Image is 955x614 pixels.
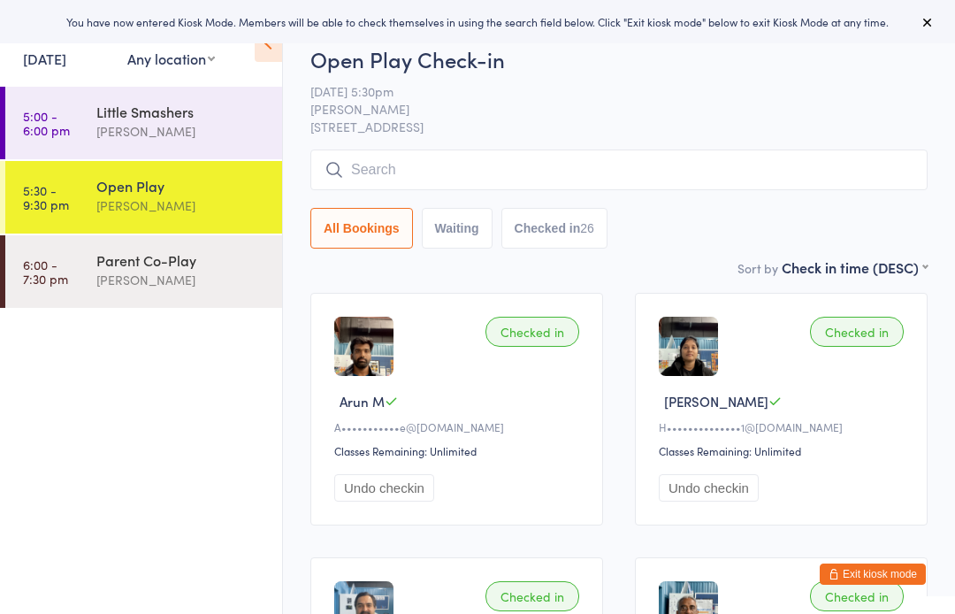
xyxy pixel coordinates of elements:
[23,183,69,211] time: 5:30 - 9:30 pm
[23,49,66,68] a: [DATE]
[5,235,282,308] a: 6:00 -7:30 pmParent Co-Play[PERSON_NAME]
[485,317,579,347] div: Checked in
[23,109,70,137] time: 5:00 - 6:00 pm
[422,208,493,249] button: Waiting
[737,259,778,277] label: Sort by
[5,161,282,234] a: 5:30 -9:30 pmOpen Play[PERSON_NAME]
[334,443,584,458] div: Classes Remaining: Unlimited
[96,250,267,270] div: Parent Co-Play
[96,196,267,216] div: [PERSON_NAME]
[659,474,759,502] button: Undo checkin
[310,44,928,73] h2: Open Play Check-in
[96,102,267,121] div: Little Smashers
[782,257,928,277] div: Check in time (DESC)
[310,100,900,118] span: [PERSON_NAME]
[96,270,267,290] div: [PERSON_NAME]
[580,221,594,235] div: 26
[664,392,768,411] span: [PERSON_NAME]
[310,208,413,249] button: All Bookings
[334,317,393,376] img: image1732146354.png
[659,419,909,434] div: H••••••••••••••1@[DOMAIN_NAME]
[310,150,928,190] input: Search
[96,176,267,196] div: Open Play
[334,419,584,434] div: A•••••••••••e@[DOMAIN_NAME]
[310,118,928,135] span: [STREET_ADDRESS]
[96,121,267,142] div: [PERSON_NAME]
[820,564,926,585] button: Exit kiosk mode
[501,208,607,249] button: Checked in26
[659,317,718,376] img: image1732146534.png
[310,82,900,100] span: [DATE] 5:30pm
[127,49,215,68] div: Any location
[28,14,927,29] div: You have now entered Kiosk Mode. Members will be able to check themselves in using the search fie...
[23,257,68,286] time: 6:00 - 7:30 pm
[5,87,282,159] a: 5:00 -6:00 pmLittle Smashers[PERSON_NAME]
[340,392,385,411] span: Arun M
[810,581,904,611] div: Checked in
[334,474,434,502] button: Undo checkin
[810,317,904,347] div: Checked in
[485,581,579,611] div: Checked in
[659,443,909,458] div: Classes Remaining: Unlimited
